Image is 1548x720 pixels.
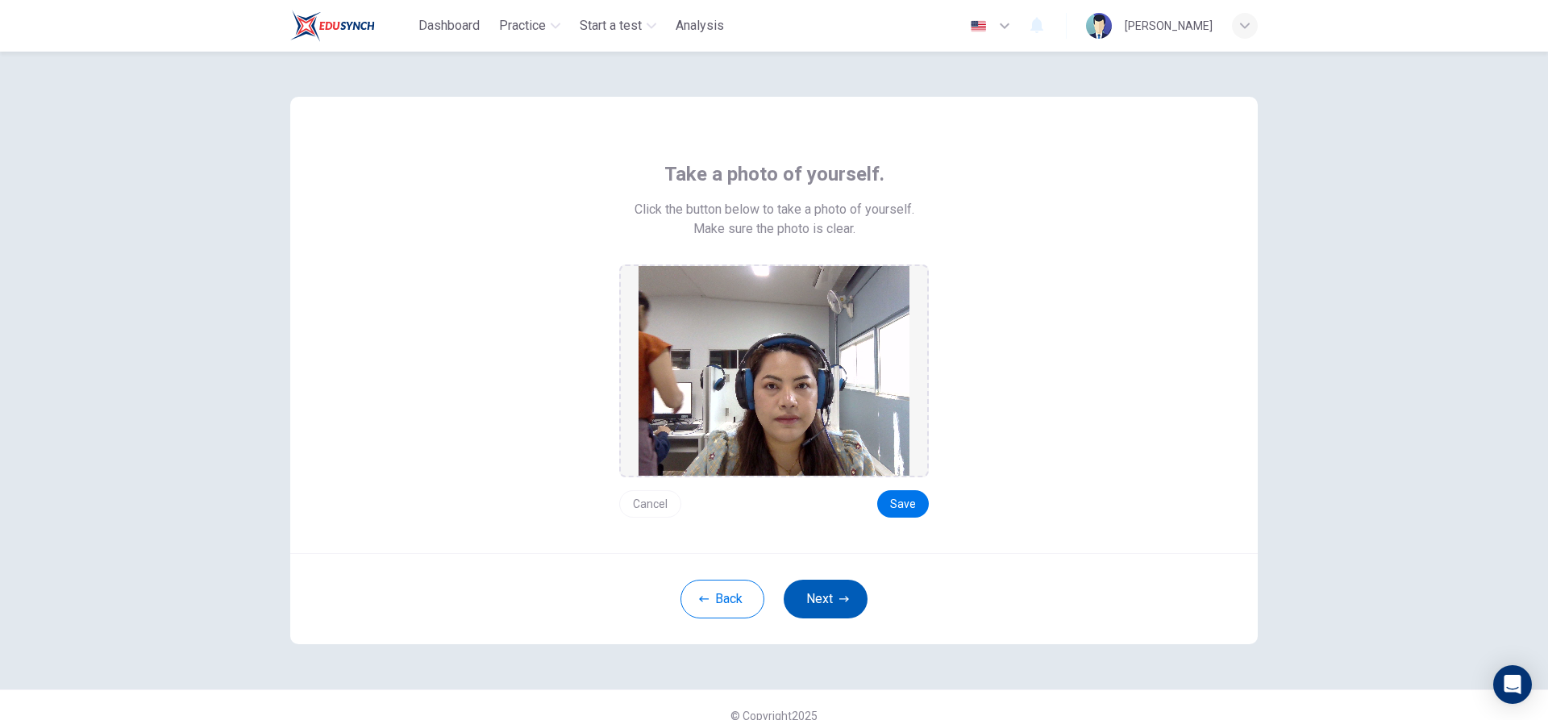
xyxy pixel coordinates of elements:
[877,490,929,518] button: Save
[290,10,412,42] a: Train Test logo
[693,219,855,239] span: Make sure the photo is clear.
[580,16,642,35] span: Start a test
[1493,665,1532,704] div: Open Intercom Messenger
[290,10,375,42] img: Train Test logo
[619,490,681,518] button: Cancel
[412,11,486,40] button: Dashboard
[1125,16,1213,35] div: [PERSON_NAME]
[680,580,764,618] button: Back
[418,16,480,35] span: Dashboard
[664,161,884,187] span: Take a photo of yourself.
[968,20,988,32] img: en
[639,266,909,476] img: preview screemshot
[676,16,724,35] span: Analysis
[499,16,546,35] span: Practice
[1086,13,1112,39] img: Profile picture
[493,11,567,40] button: Practice
[669,11,730,40] button: Analysis
[784,580,868,618] button: Next
[573,11,663,40] button: Start a test
[635,200,914,219] span: Click the button below to take a photo of yourself.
